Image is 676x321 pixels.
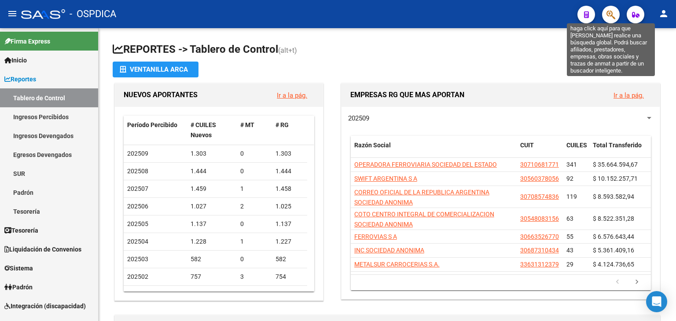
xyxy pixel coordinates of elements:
[4,244,81,254] span: Liquidación de Convenios
[566,193,577,200] span: 119
[566,161,577,168] span: 341
[566,233,573,240] span: 55
[127,238,148,245] span: 202504
[240,184,268,194] div: 1
[520,247,559,254] span: 30687310434
[113,42,662,58] h1: REPORTES -> Tablero de Control
[237,116,272,145] datatable-header-cell: # MT
[593,193,634,200] span: $ 8.593.582,94
[351,136,517,165] datatable-header-cell: Razón Social
[240,121,254,128] span: # MT
[354,247,424,254] span: INC SOCIEDAD ANONIMA
[354,211,494,228] span: COTO CENTRO INTEGRAL DE COMERCIALIZACION SOCIEDAD ANONIMA
[240,272,268,282] div: 3
[191,184,234,194] div: 1.459
[628,277,645,287] a: go to next page
[276,166,304,176] div: 1.444
[124,91,198,99] span: NUEVOS APORTANTES
[593,161,638,168] span: $ 35.664.594,67
[4,36,50,46] span: Firma Express
[124,116,187,145] datatable-header-cell: Período Percibido
[191,289,234,299] div: 672
[240,201,268,212] div: 2
[191,149,234,159] div: 1.303
[593,215,634,222] span: $ 8.522.351,28
[278,46,297,55] span: (alt+t)
[4,74,36,84] span: Reportes
[354,233,397,240] span: FERROVIAS S A
[276,184,304,194] div: 1.458
[276,237,304,247] div: 1.227
[191,272,234,282] div: 757
[566,247,573,254] span: 43
[520,142,534,149] span: CUIT
[4,282,33,292] span: Padrón
[563,136,589,165] datatable-header-cell: CUILES
[517,136,563,165] datatable-header-cell: CUIT
[520,161,559,168] span: 30710681771
[127,185,148,192] span: 202507
[276,272,304,282] div: 754
[240,289,268,299] div: 1
[240,219,268,229] div: 0
[127,255,148,263] span: 202503
[609,277,626,287] a: go to previous page
[350,91,464,99] span: EMPRESAS RG QUE MAS APORTAN
[4,263,33,273] span: Sistema
[276,149,304,159] div: 1.303
[276,289,304,299] div: 671
[566,261,573,268] span: 29
[520,261,559,268] span: 33631312379
[187,116,237,145] datatable-header-cell: # CUILES Nuevos
[520,233,559,240] span: 30663526770
[127,150,148,157] span: 202509
[276,254,304,264] div: 582
[593,175,638,182] span: $ 10.152.257,71
[277,91,307,99] a: Ir a la pág.
[520,193,559,200] span: 30708574836
[4,55,27,65] span: Inicio
[127,203,148,210] span: 202506
[658,8,669,19] mat-icon: person
[276,219,304,229] div: 1.137
[240,237,268,247] div: 1
[191,254,234,264] div: 582
[270,87,314,103] button: Ir a la pág.
[240,166,268,176] div: 0
[191,237,234,247] div: 1.228
[191,219,234,229] div: 1.137
[593,233,634,240] span: $ 6.576.643,44
[566,175,573,182] span: 92
[593,261,634,268] span: $ 4.124.736,65
[191,201,234,212] div: 1.027
[276,201,304,212] div: 1.025
[120,62,191,77] div: Ventanilla ARCA
[127,291,148,298] span: 202501
[127,220,148,227] span: 202505
[7,8,18,19] mat-icon: menu
[606,87,651,103] button: Ir a la pág.
[566,215,573,222] span: 63
[191,121,216,139] span: # CUILES Nuevos
[354,175,417,182] span: SWIFT ARGENTINA S A
[240,149,268,159] div: 0
[520,175,559,182] span: 30560378056
[348,114,369,122] span: 202509
[566,142,587,149] span: CUILES
[520,215,559,222] span: 30548083156
[4,301,86,311] span: Integración (discapacidad)
[354,161,497,168] span: OPERADORA FERROVIARIA SOCIEDAD DEL ESTADO
[614,91,644,99] a: Ir a la pág.
[354,189,489,206] span: CORREO OFICIAL DE LA REPUBLICA ARGENTINA SOCIEDAD ANONIMA
[127,168,148,175] span: 202508
[593,247,634,254] span: $ 5.361.409,16
[354,142,391,149] span: Razón Social
[4,226,38,235] span: Tesorería
[646,291,667,312] div: Open Intercom Messenger
[272,116,307,145] datatable-header-cell: # RG
[276,121,289,128] span: # RG
[354,261,440,268] span: METALSUR CARROCERIAS S.A.
[113,62,198,77] button: Ventanilla ARCA
[589,136,651,165] datatable-header-cell: Total Transferido
[593,142,642,149] span: Total Transferido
